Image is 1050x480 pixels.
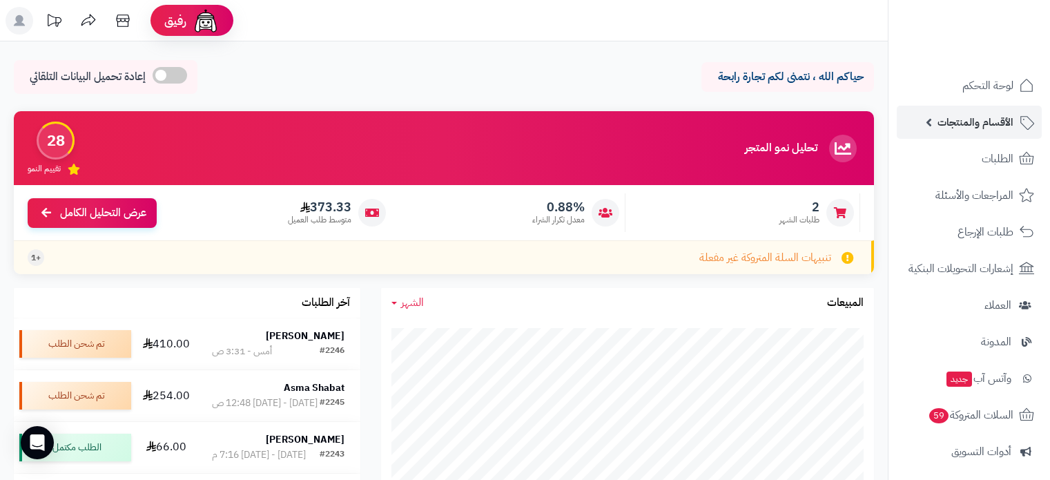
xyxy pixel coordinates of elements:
a: الطلبات [897,142,1042,175]
span: طلبات الإرجاع [957,222,1013,242]
span: المراجعات والأسئلة [935,186,1013,205]
strong: [PERSON_NAME] [266,329,344,343]
span: معدل تكرار الشراء [532,214,585,226]
a: تحديثات المنصة [37,7,71,38]
a: لوحة التحكم [897,69,1042,102]
div: تم شحن الطلب [19,382,131,410]
div: أمس - 3:31 ص [212,345,272,358]
div: تم شحن الطلب [19,330,131,358]
span: عرض التحليل الكامل [60,205,146,221]
span: الشهر [401,294,424,311]
h3: آخر الطلبات [302,297,350,309]
span: لوحة التحكم [962,76,1013,95]
a: المراجعات والأسئلة [897,179,1042,212]
span: 59 [929,408,949,423]
span: المدونة [981,332,1011,352]
div: الطلب مكتمل [19,434,131,461]
span: وآتس آب [945,369,1011,388]
h3: تحليل نمو المتجر [745,142,817,155]
td: 410.00 [137,318,195,369]
a: الشهر [391,295,424,311]
div: #2245 [320,396,344,410]
a: طلبات الإرجاع [897,215,1042,249]
a: أدوات التسويق [897,435,1042,468]
p: حياكم الله ، نتمنى لكم تجارة رابحة [712,69,864,85]
span: أدوات التسويق [951,442,1011,461]
div: [DATE] - [DATE] 12:48 ص [212,396,318,410]
span: العملاء [984,296,1011,315]
span: الأقسام والمنتجات [937,113,1013,132]
span: إعادة تحميل البيانات التلقائي [30,69,146,85]
a: إشعارات التحويلات البنكية [897,252,1042,285]
span: إشعارات التحويلات البنكية [908,259,1013,278]
a: العملاء [897,289,1042,322]
img: logo-2.png [956,37,1037,66]
a: السلات المتروكة59 [897,399,1042,432]
div: #2243 [320,448,344,462]
a: عرض التحليل الكامل [28,198,157,228]
span: تنبيهات السلة المتروكة غير مفعلة [699,250,831,266]
strong: [PERSON_NAME] [266,432,344,447]
strong: Asma Shabat [284,381,344,395]
td: 254.00 [137,370,195,421]
span: رفيق [164,12,186,29]
span: متوسط طلب العميل [288,214,351,226]
span: طلبات الشهر [779,214,819,226]
span: +1 [31,252,41,264]
h3: المبيعات [827,297,864,309]
span: 0.88% [532,200,585,215]
a: وآتس آبجديد [897,362,1042,395]
div: Open Intercom Messenger [21,426,54,459]
span: السلات المتروكة [928,405,1013,425]
span: الطلبات [982,149,1013,169]
td: 66.00 [137,422,195,473]
img: ai-face.png [192,7,220,35]
a: المدونة [897,325,1042,358]
span: تقييم النمو [28,163,61,175]
span: 2 [779,200,819,215]
span: 373.33 [288,200,351,215]
div: #2246 [320,345,344,358]
span: جديد [946,372,972,387]
div: [DATE] - [DATE] 7:16 م [212,448,306,462]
